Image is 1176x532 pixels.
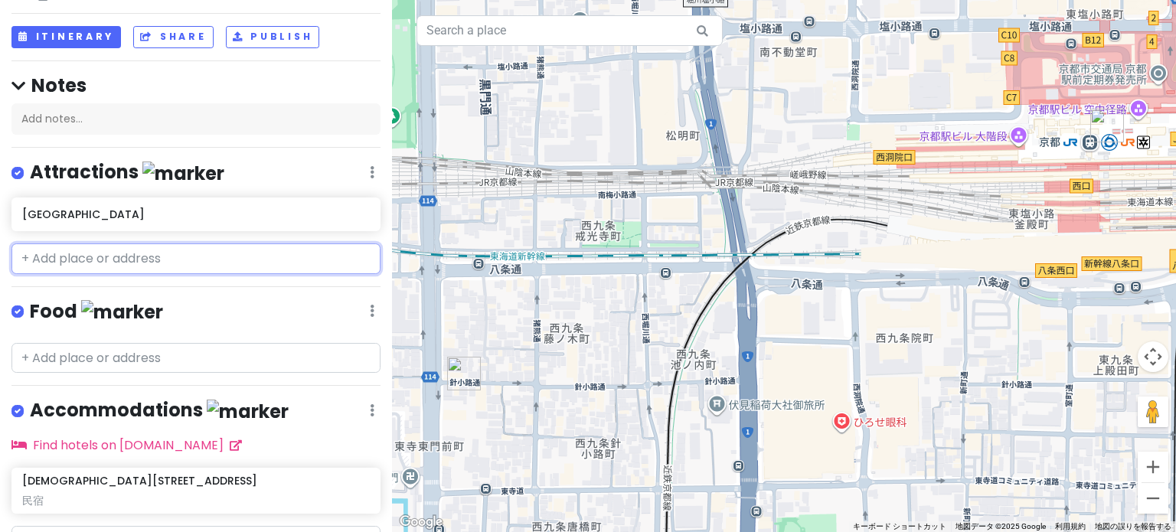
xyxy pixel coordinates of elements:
h6: [DEMOGRAPHIC_DATA][STREET_ADDRESS] [22,474,257,488]
div: 京都駅 [1090,109,1124,142]
button: キーボード ショートカット [853,521,946,532]
button: Publish [226,26,320,48]
img: marker [207,400,289,423]
h4: Food [30,299,163,325]
input: + Add place or address [11,343,381,374]
input: + Add place or address [11,243,381,274]
button: ズームイン [1138,452,1168,482]
h4: Notes [11,73,381,97]
h6: [GEOGRAPHIC_DATA] [22,207,369,221]
button: 地図のカメラ コントロール [1138,341,1168,372]
img: marker [142,162,224,185]
input: Search a place [416,15,723,46]
a: 利用規約（新しいタブで開きます） [1055,522,1086,530]
a: Google マップでこの地域を開きます（新しいウィンドウが開きます） [396,512,446,532]
h4: Accommodations [30,398,289,423]
a: Find hotels on [DOMAIN_NAME] [11,436,242,454]
button: ズームアウト [1138,483,1168,514]
button: Itinerary [11,26,121,48]
div: 民宿 [22,494,369,508]
h4: Attractions [30,160,224,185]
button: Share [133,26,213,48]
img: Google [396,512,446,532]
div: Add notes... [11,103,381,135]
span: 地図データ ©2025 Google [955,522,1046,530]
button: 地図上にペグマンをドロップして、ストリートビューを開きます [1138,397,1168,427]
img: marker [81,300,163,324]
div: 東寺東門前町５４−２ [447,357,481,390]
a: 地図の誤りを報告する [1095,522,1171,530]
